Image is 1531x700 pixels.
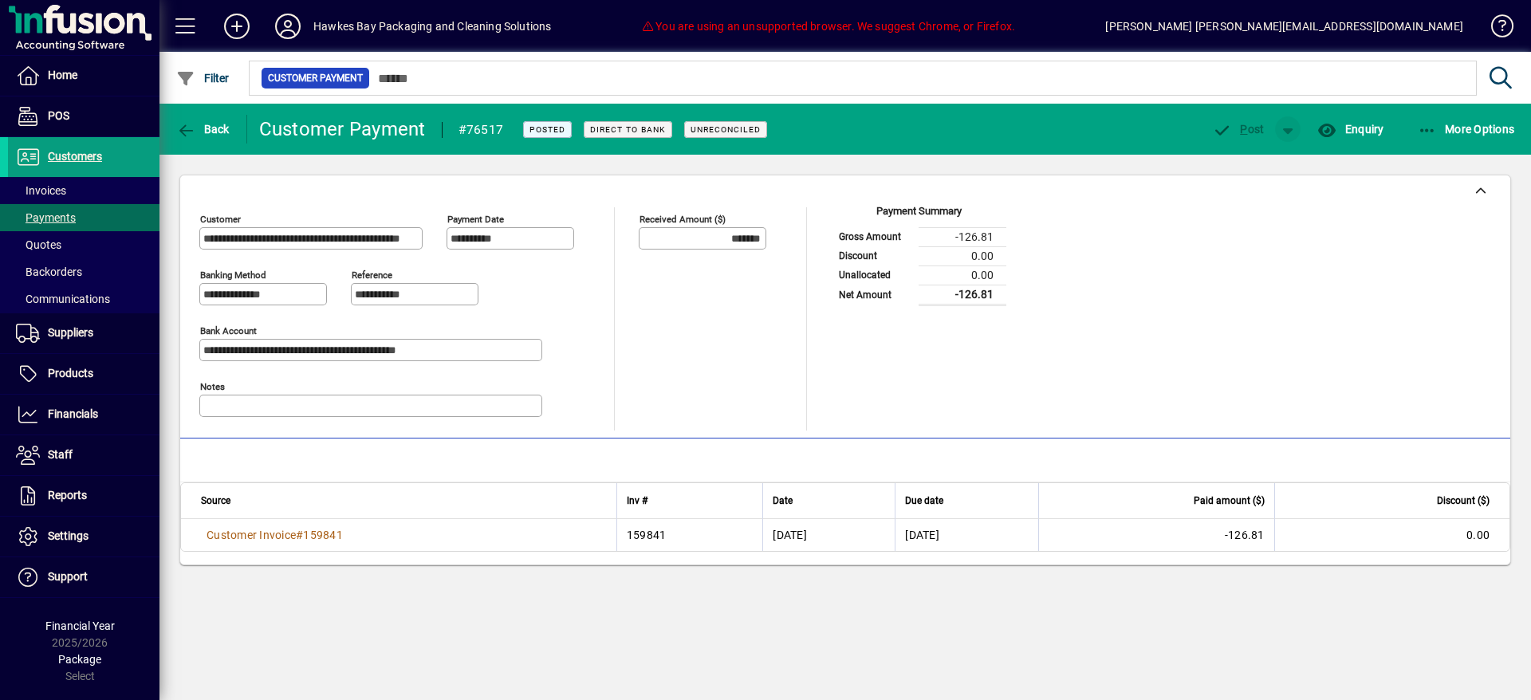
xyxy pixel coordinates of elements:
[8,285,159,313] a: Communications
[201,526,348,544] a: Customer Invoice#159841
[176,72,230,85] span: Filter
[459,117,504,143] div: #76517
[919,285,1006,305] td: -126.81
[8,476,159,516] a: Reports
[200,381,225,392] mat-label: Notes
[207,529,296,541] span: Customer Invoice
[640,214,726,225] mat-label: Received Amount ($)
[1105,14,1463,39] div: [PERSON_NAME] [PERSON_NAME][EMAIL_ADDRESS][DOMAIN_NAME]
[352,269,392,281] mat-label: Reference
[773,492,793,509] span: Date
[1418,123,1515,136] span: More Options
[303,529,343,541] span: 159841
[8,435,159,475] a: Staff
[8,204,159,231] a: Payments
[8,231,159,258] a: Quotes
[1274,519,1509,551] td: 0.00
[691,124,761,135] span: Unreconciled
[8,56,159,96] a: Home
[176,123,230,136] span: Back
[159,115,247,144] app-page-header-button: Back
[48,109,69,122] span: POS
[762,519,895,551] td: [DATE]
[590,124,666,135] span: Direct to bank
[8,517,159,556] a: Settings
[616,519,762,551] td: 159841
[831,207,1006,306] app-page-summary-card: Payment Summary
[1313,115,1387,144] button: Enquiry
[172,64,234,92] button: Filter
[16,293,110,305] span: Communications
[200,269,266,281] mat-label: Banking method
[831,285,919,305] td: Net Amount
[919,265,1006,285] td: 0.00
[831,227,919,246] td: Gross Amount
[1317,123,1383,136] span: Enquiry
[16,211,76,224] span: Payments
[45,619,115,632] span: Financial Year
[642,20,1015,33] span: You are using an unsupported browser. We suggest Chrome, or Firefox.
[48,489,87,501] span: Reports
[48,150,102,163] span: Customers
[211,12,262,41] button: Add
[1414,115,1519,144] button: More Options
[831,246,919,265] td: Discount
[831,203,1006,227] div: Payment Summary
[919,246,1006,265] td: 0.00
[447,214,504,225] mat-label: Payment Date
[1437,492,1490,509] span: Discount ($)
[8,313,159,353] a: Suppliers
[172,115,234,144] button: Back
[58,653,101,666] span: Package
[1240,123,1247,136] span: P
[8,258,159,285] a: Backorders
[259,116,426,142] div: Customer Payment
[48,326,93,339] span: Suppliers
[313,14,552,39] div: Hawkes Bay Packaging and Cleaning Solutions
[905,492,943,509] span: Due date
[48,529,89,542] span: Settings
[200,325,257,336] mat-label: Bank Account
[627,492,647,509] span: Inv #
[1038,519,1273,551] td: -126.81
[831,265,919,285] td: Unallocated
[48,69,77,81] span: Home
[529,124,565,135] span: Posted
[16,184,66,197] span: Invoices
[8,395,159,435] a: Financials
[48,570,88,583] span: Support
[8,177,159,204] a: Invoices
[268,70,363,86] span: Customer Payment
[1479,3,1511,55] a: Knowledge Base
[296,529,303,541] span: #
[1213,123,1265,136] span: ost
[8,96,159,136] a: POS
[262,12,313,41] button: Profile
[200,214,241,225] mat-label: Customer
[8,557,159,597] a: Support
[16,238,61,251] span: Quotes
[895,519,1038,551] td: [DATE]
[48,407,98,420] span: Financials
[919,227,1006,246] td: -126.81
[8,354,159,394] a: Products
[48,367,93,379] span: Products
[16,265,82,278] span: Backorders
[48,448,73,461] span: Staff
[1194,492,1265,509] span: Paid amount ($)
[1205,115,1273,144] button: Post
[201,492,230,509] span: Source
